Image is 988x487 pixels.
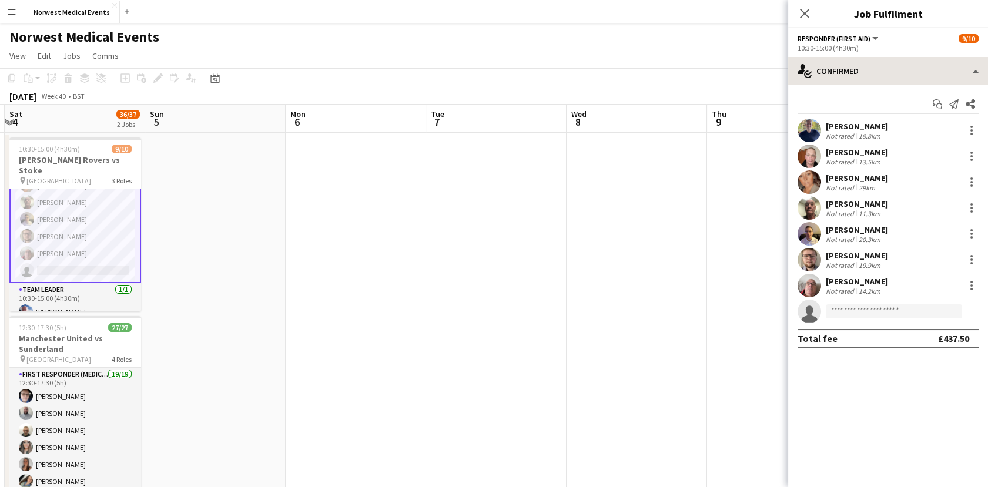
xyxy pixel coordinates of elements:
div: 19.9km [856,261,883,270]
span: Week 40 [39,92,68,100]
span: 4 Roles [112,355,132,364]
span: 9/10 [959,34,979,43]
button: Norwest Medical Events [24,1,120,23]
span: 9/10 [112,145,132,153]
span: 6 [289,115,306,129]
a: Edit [33,48,56,63]
span: Wed [571,109,587,119]
div: Not rated [826,183,856,192]
div: [PERSON_NAME] [826,276,888,287]
span: [GEOGRAPHIC_DATA] [26,176,91,185]
a: Jobs [58,48,85,63]
span: Comms [92,51,119,61]
span: Edit [38,51,51,61]
app-job-card: 10:30-15:00 (4h30m)9/10[PERSON_NAME] Rovers vs Stoke [GEOGRAPHIC_DATA]3 Roles10:30-15:00 (4h30m)[... [9,137,141,311]
button: Responder (First Aid) [798,34,880,43]
app-card-role: 10:30-15:00 (4h30m)[PERSON_NAME][PERSON_NAME][PERSON_NAME][PERSON_NAME][PERSON_NAME][PERSON_NAME]... [9,122,141,283]
div: Not rated [826,157,856,166]
div: Not rated [826,287,856,295]
div: Confirmed [788,57,988,85]
span: 3 Roles [112,176,132,185]
span: 7 [429,115,444,129]
div: 2 Jobs [117,120,139,129]
span: 8 [570,115,587,129]
span: Jobs [63,51,81,61]
span: 12:30-17:30 (5h) [19,323,66,332]
div: Total fee [798,332,838,344]
div: [PERSON_NAME] [826,250,888,261]
div: 20.3km [856,235,883,244]
div: BST [73,92,85,100]
span: Sun [150,109,164,119]
div: Not rated [826,209,856,218]
a: Comms [88,48,123,63]
span: 5 [148,115,164,129]
span: Thu [712,109,726,119]
div: Not rated [826,132,856,140]
div: 10:30-15:00 (4h30m) [798,43,979,52]
span: 36/37 [116,110,140,119]
a: View [5,48,31,63]
div: Not rated [826,235,856,244]
div: 18.8km [856,132,883,140]
div: 29km [856,183,878,192]
div: [DATE] [9,90,36,102]
div: 14.2km [856,287,883,295]
span: 9 [710,115,726,129]
h3: [PERSON_NAME] Rovers vs Stoke [9,155,141,176]
div: [PERSON_NAME] [826,121,888,132]
span: 10:30-15:00 (4h30m) [19,145,80,153]
app-card-role: Team Leader1/110:30-15:00 (4h30m)[PERSON_NAME] [9,283,141,323]
h3: Manchester United vs Sunderland [9,333,141,354]
div: Not rated [826,261,856,270]
div: [PERSON_NAME] [826,224,888,235]
span: Mon [290,109,306,119]
span: View [9,51,26,61]
div: 11.3km [856,209,883,218]
span: 4 [8,115,22,129]
div: £437.50 [938,332,969,344]
div: [PERSON_NAME] [826,173,888,183]
div: [PERSON_NAME] [826,147,888,157]
span: Sat [9,109,22,119]
h1: Norwest Medical Events [9,28,159,46]
span: Tue [431,109,444,119]
div: 13.5km [856,157,883,166]
span: 27/27 [108,323,132,332]
span: Responder (First Aid) [798,34,870,43]
h3: Job Fulfilment [788,6,988,21]
div: [PERSON_NAME] [826,199,888,209]
span: [GEOGRAPHIC_DATA] [26,355,91,364]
